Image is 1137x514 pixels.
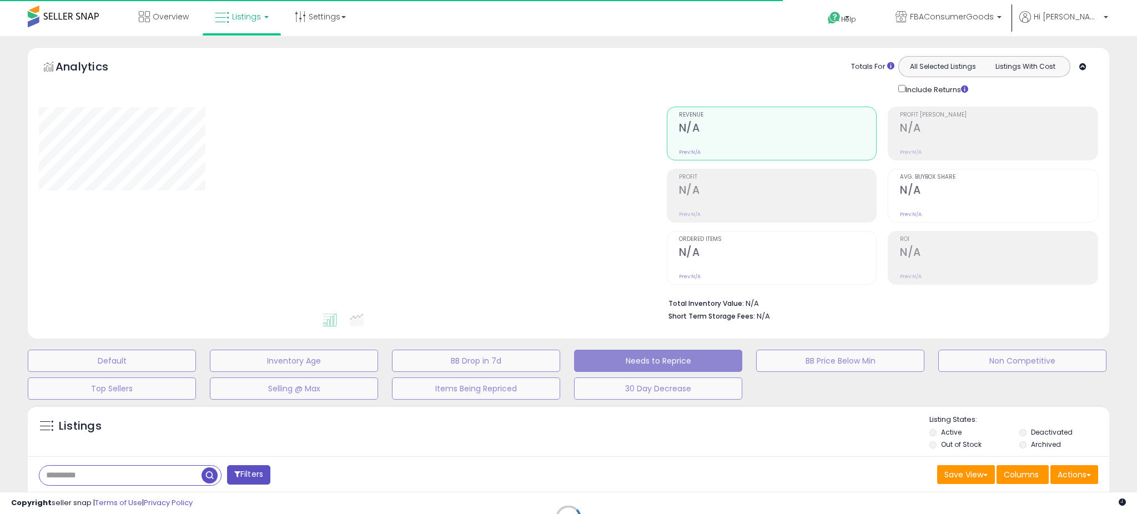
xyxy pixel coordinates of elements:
h2: N/A [679,122,877,137]
button: Inventory Age [210,350,378,372]
span: Avg. Buybox Share [900,174,1098,180]
small: Prev: N/A [900,149,922,155]
b: Short Term Storage Fees: [668,311,755,321]
span: Profit [PERSON_NAME] [900,112,1098,118]
button: Needs to Reprice [574,350,742,372]
button: Non Competitive [938,350,1106,372]
h2: N/A [679,246,877,261]
span: Overview [153,11,189,22]
button: Default [28,350,196,372]
i: Get Help [827,11,841,25]
strong: Copyright [11,497,52,508]
button: Items Being Repriced [392,377,560,400]
button: Listings With Cost [984,59,1066,74]
span: Ordered Items [679,236,877,243]
button: Selling @ Max [210,377,378,400]
span: FBAConsumerGoods [910,11,994,22]
button: 30 Day Decrease [574,377,742,400]
button: Top Sellers [28,377,196,400]
h2: N/A [900,184,1098,199]
h5: Analytics [56,59,130,77]
span: Profit [679,174,877,180]
small: Prev: N/A [679,211,701,218]
small: Prev: N/A [679,273,701,280]
b: Total Inventory Value: [668,299,744,308]
span: ROI [900,236,1098,243]
li: N/A [668,296,1090,309]
span: Revenue [679,112,877,118]
span: N/A [757,311,770,321]
span: Help [841,14,856,24]
h2: N/A [900,122,1098,137]
button: BB Price Below Min [756,350,924,372]
div: seller snap | | [11,498,193,508]
h2: N/A [900,246,1098,261]
a: Help [819,3,878,36]
button: All Selected Listings [902,59,984,74]
small: Prev: N/A [900,211,922,218]
a: Hi [PERSON_NAME] [1019,11,1108,36]
span: Hi [PERSON_NAME] [1034,11,1100,22]
span: Listings [232,11,261,22]
small: Prev: N/A [900,273,922,280]
div: Totals For [851,62,894,72]
small: Prev: N/A [679,149,701,155]
button: BB Drop in 7d [392,350,560,372]
div: Include Returns [890,83,982,95]
h2: N/A [679,184,877,199]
